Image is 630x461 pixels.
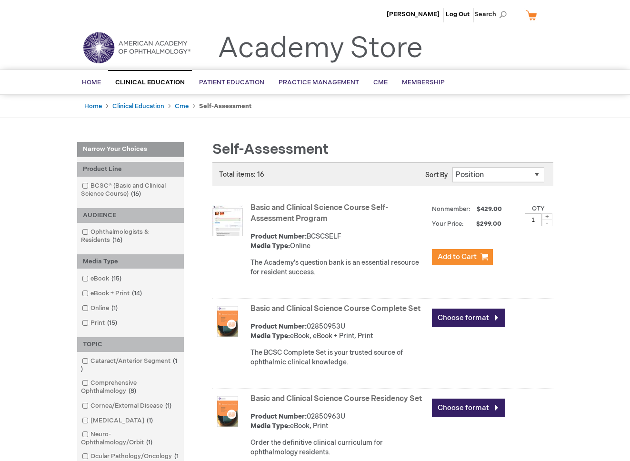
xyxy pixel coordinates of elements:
[250,203,388,223] a: Basic and Clinical Science Course Self-Assessment Program
[250,412,307,421] strong: Product Number:
[250,242,290,250] strong: Media Type:
[199,102,251,110] strong: Self-Assessment
[279,79,359,86] span: Practice Management
[250,394,422,403] a: Basic and Clinical Science Course Residency Set
[250,232,427,251] div: BCSCSELF Online
[109,275,124,282] span: 15
[250,322,427,341] div: 02850953U eBook, eBook + Print, Print
[432,399,505,417] a: Choose format
[218,31,423,66] a: Academy Store
[475,205,503,213] span: $429.00
[438,252,477,261] span: Add to Cart
[250,422,290,430] strong: Media Type:
[80,181,181,199] a: BCSC® (Basic and Clinical Science Course)16
[250,332,290,340] strong: Media Type:
[250,322,307,331] strong: Product Number:
[175,102,189,110] a: Cme
[474,5,510,24] span: Search
[212,306,243,337] img: Basic and Clinical Science Course Complete Set
[432,249,493,265] button: Add to Cart
[250,258,427,277] div: The Academy's question bank is an essential resource for resident success.
[130,290,144,297] span: 14
[77,142,184,157] strong: Narrow Your Choices
[373,79,388,86] span: CME
[109,304,120,312] span: 1
[80,416,157,425] a: [MEDICAL_DATA]1
[465,220,503,228] span: $299.00
[532,205,545,212] label: Qty
[432,309,505,327] a: Choose format
[250,412,427,431] div: 02850963U eBook, Print
[80,319,121,328] a: Print15
[80,357,181,374] a: Cataract/Anterior Segment1
[80,228,181,245] a: Ophthalmologists & Residents16
[212,141,329,158] span: Self-Assessment
[199,79,264,86] span: Patient Education
[446,10,470,18] a: Log Out
[81,357,177,373] span: 1
[82,79,101,86] span: Home
[144,439,155,446] span: 1
[84,102,102,110] a: Home
[129,190,143,198] span: 16
[77,337,184,352] div: TOPIC
[77,254,184,269] div: Media Type
[212,205,243,236] img: Basic and Clinical Science Course Self-Assessment Program
[212,396,243,427] img: Basic and Clinical Science Course Residency Set
[126,387,139,395] span: 8
[432,220,464,228] strong: Your Price:
[77,162,184,177] div: Product Line
[80,401,175,411] a: Cornea/External Disease1
[80,274,125,283] a: eBook15
[77,208,184,223] div: AUDIENCE
[250,438,427,457] div: Order the definitive clinical curriculum for ophthalmology residents.
[425,171,448,179] label: Sort By
[219,170,264,179] span: Total items: 16
[115,79,185,86] span: Clinical Education
[250,304,420,313] a: Basic and Clinical Science Course Complete Set
[80,379,181,396] a: Comprehensive Ophthalmology8
[250,348,427,367] div: The BCSC Complete Set is your trusted source of ophthalmic clinical knowledge.
[525,213,542,226] input: Qty
[402,79,445,86] span: Membership
[110,236,125,244] span: 16
[80,430,181,447] a: Neuro-Ophthalmology/Orbit1
[80,289,146,298] a: eBook + Print14
[163,402,174,410] span: 1
[387,10,440,18] a: [PERSON_NAME]
[105,319,120,327] span: 15
[112,102,164,110] a: Clinical Education
[250,232,307,241] strong: Product Number:
[432,203,470,215] strong: Nonmember:
[80,304,121,313] a: Online1
[144,417,155,424] span: 1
